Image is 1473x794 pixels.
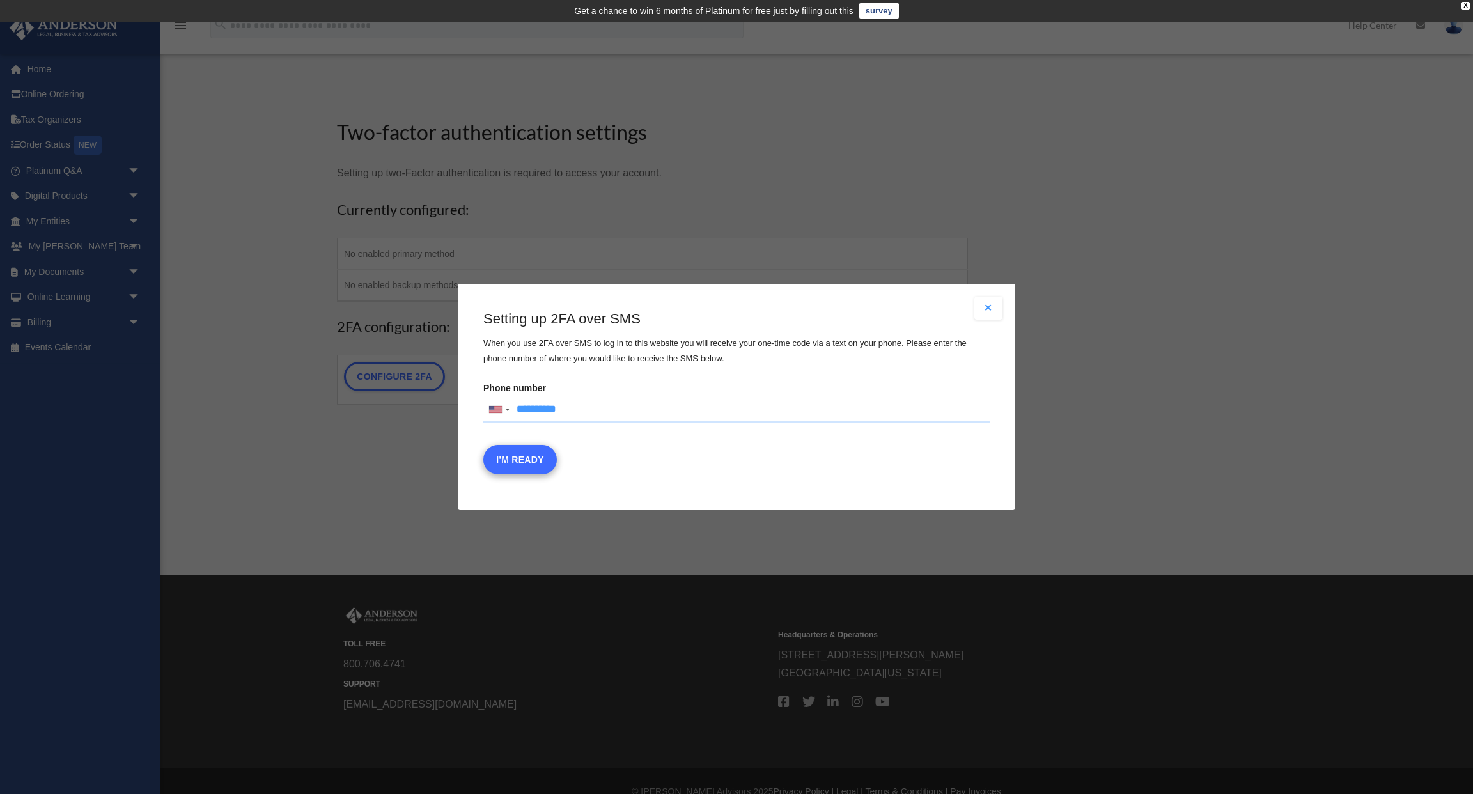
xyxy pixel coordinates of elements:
[974,297,1002,320] button: Close modal
[859,3,899,19] a: survey
[574,3,853,19] div: Get a chance to win 6 months of Platinum for free just by filling out this
[1461,2,1470,10] div: close
[483,446,557,475] button: I'm Ready
[483,379,990,423] label: Phone number
[483,309,990,329] h3: Setting up 2FA over SMS
[483,397,990,423] input: Phone numberList of countries
[484,398,513,422] div: United States: +1
[483,336,990,366] p: When you use 2FA over SMS to log in to this website you will receive your one-time code via a tex...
